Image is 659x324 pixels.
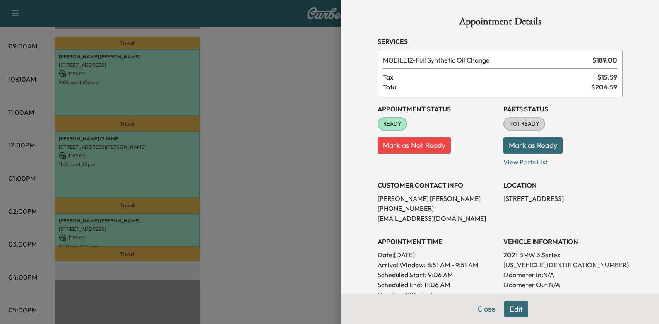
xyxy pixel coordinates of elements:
[378,137,451,154] button: Mark as Not Ready
[378,203,497,213] p: [PHONE_NUMBER]
[504,120,544,128] span: NOT READY
[472,301,501,317] button: Close
[503,237,623,247] h3: VEHICLE INFORMATION
[378,180,497,190] h3: CUSTOMER CONTACT INFO
[503,154,623,167] p: View Parts List
[383,55,589,65] span: Full Synthetic Oil Change
[597,72,617,82] span: $ 15.59
[378,17,623,30] h1: Appointment Details
[378,120,406,128] span: READY
[592,55,617,65] span: $ 189.00
[378,250,497,260] p: Date: [DATE]
[503,250,623,260] p: 2021 BMW 3 Series
[383,82,591,92] span: Total
[427,260,478,270] span: 8:51 AM - 9:51 AM
[378,260,497,270] p: Arrival Window:
[504,301,528,317] button: Edit
[503,104,623,114] h3: Parts Status
[503,270,623,280] p: Odometer In: N/A
[378,290,497,300] p: Duration: 120 minutes
[503,137,563,154] button: Mark as Ready
[424,280,450,290] p: 11:06 AM
[428,270,453,280] p: 9:06 AM
[503,180,623,190] h3: LOCATION
[378,193,497,203] p: [PERSON_NAME] [PERSON_NAME]
[591,82,617,92] span: $ 204.59
[503,280,623,290] p: Odometer Out: N/A
[378,36,623,46] h3: Services
[378,213,497,223] p: [EMAIL_ADDRESS][DOMAIN_NAME]
[503,260,623,270] p: [US_VEHICLE_IDENTIFICATION_NUMBER]
[383,72,597,82] span: Tax
[378,237,497,247] h3: APPOINTMENT TIME
[503,193,623,203] p: [STREET_ADDRESS]
[378,280,422,290] p: Scheduled End:
[378,270,426,280] p: Scheduled Start:
[378,104,497,114] h3: Appointment Status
